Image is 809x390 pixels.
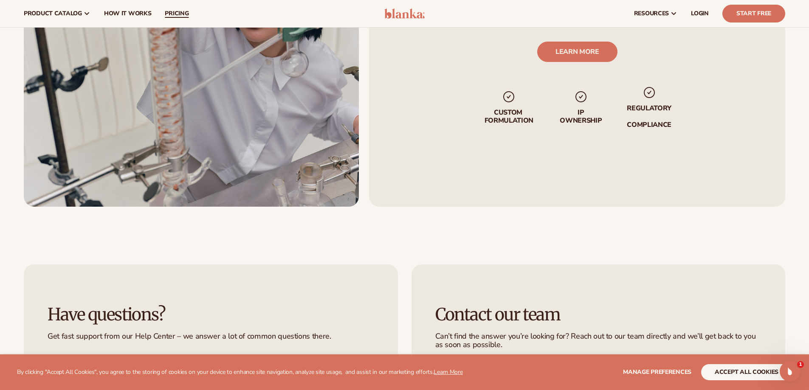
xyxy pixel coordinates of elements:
[623,364,691,380] button: Manage preferences
[574,90,587,104] img: checkmark_svg
[691,10,709,17] span: LOGIN
[537,42,617,62] a: LEARN MORE
[642,86,656,99] img: checkmark_svg
[17,369,463,376] p: By clicking "Accept All Cookies", you agree to the storing of cookies on your device to enhance s...
[104,10,152,17] span: How It Works
[722,5,785,22] a: Start Free
[482,109,535,125] p: Custom formulation
[434,368,462,376] a: Learn More
[435,305,762,324] h3: Contact our team
[797,361,804,368] span: 1
[384,8,425,19] img: logo
[634,10,669,17] span: resources
[780,361,800,382] iframe: Intercom live chat
[701,364,792,380] button: accept all cookies
[502,90,516,104] img: checkmark_svg
[165,10,189,17] span: pricing
[48,332,374,341] p: Get fast support from our Help Center – we answer a lot of common questions there.
[435,332,762,349] p: Can’t find the answer you’re looking for? Reach out to our team directly and we’ll get back to yo...
[626,104,672,129] p: regulatory compliance
[48,305,374,324] h3: Have questions?
[24,10,82,17] span: product catalog
[559,109,602,125] p: IP Ownership
[623,368,691,376] span: Manage preferences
